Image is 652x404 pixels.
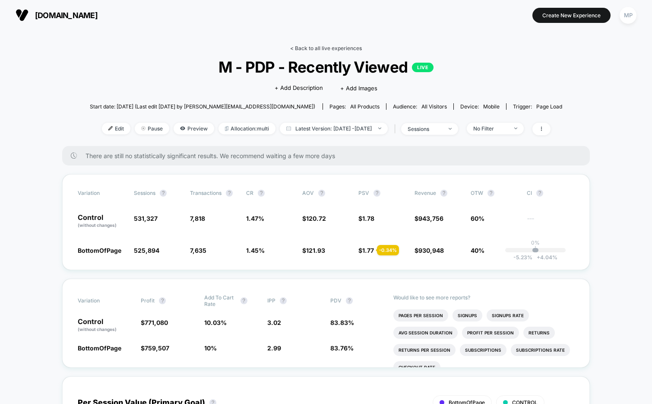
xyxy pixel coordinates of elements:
span: PSV [358,190,369,196]
span: Start date: [DATE] (Last edit [DATE] by [PERSON_NAME][EMAIL_ADDRESS][DOMAIN_NAME]) [90,103,315,110]
span: --- [527,216,574,229]
img: Visually logo [16,9,28,22]
p: LIVE [412,63,434,72]
span: [DOMAIN_NAME] [35,11,98,20]
span: 60% [471,215,484,222]
button: ? [258,190,265,197]
button: ? [346,297,353,304]
p: Control [78,318,132,333]
span: 40% [471,247,484,254]
span: 930,948 [418,247,444,254]
span: $ [302,247,325,254]
span: 121.93 [306,247,325,254]
li: Subscriptions [460,344,506,356]
button: ? [241,297,247,304]
span: $ [141,344,169,352]
span: Add To Cart Rate [204,294,236,307]
li: Avg Session Duration [393,327,458,339]
span: $ [358,215,374,222]
button: Create New Experience [532,8,611,23]
span: 943,756 [418,215,443,222]
span: PDV [330,297,342,304]
p: 0% [531,239,540,246]
span: $ [141,319,168,326]
p: Control [78,214,125,229]
span: BottomOfPage [78,344,121,352]
span: IPP [267,297,275,304]
span: Variation [78,294,125,307]
span: 4.04 % [532,254,557,261]
span: 531,327 [134,215,158,222]
span: + Add Images [340,85,377,92]
span: + [537,254,540,261]
span: 7,818 [190,215,205,222]
button: ? [159,297,166,304]
li: Subscriptions Rate [511,344,570,356]
div: No Filter [473,125,508,132]
span: Preview [174,123,214,134]
span: $ [415,247,444,254]
span: 83.83 % [330,319,354,326]
span: $ [415,215,443,222]
li: Pages Per Session [393,309,448,321]
span: 759,507 [145,344,169,352]
span: Variation [78,190,125,197]
span: M - PDP - Recently Viewed [113,58,538,76]
span: Allocation: multi [218,123,275,134]
p: Would like to see more reports? [393,294,574,301]
button: ? [318,190,325,197]
span: CR [246,190,253,196]
img: end [378,127,381,129]
span: all products [350,103,380,110]
span: $ [358,247,374,254]
span: 10 % [204,344,217,352]
span: 10.03 % [204,319,227,326]
button: ? [440,190,447,197]
span: BottomOfPage [78,247,121,254]
span: $ [302,215,326,222]
a: < Back to all live experiences [290,45,362,51]
div: Trigger: [513,103,562,110]
span: Sessions [134,190,155,196]
span: Device: [453,103,506,110]
div: sessions [408,126,442,132]
li: Returns [523,327,555,339]
button: [DOMAIN_NAME] [13,8,100,22]
img: rebalance [225,126,228,131]
span: 2.99 [267,344,281,352]
span: 1.45 % [246,247,265,254]
button: ? [280,297,287,304]
div: Audience: [393,103,447,110]
span: CI [527,190,574,197]
span: + Add Description [275,84,323,92]
span: (without changes) [78,223,117,228]
span: 771,080 [145,319,168,326]
span: 1.47 % [246,215,264,222]
span: -5.23 % [513,254,532,261]
div: - 0.34 % [377,245,399,255]
img: end [141,126,146,130]
button: MP [617,6,639,24]
span: 1.78 [362,215,374,222]
p: | [535,246,536,252]
span: Pause [135,123,169,134]
img: end [449,128,452,130]
img: calendar [286,126,291,130]
span: Latest Version: [DATE] - [DATE] [280,123,388,134]
li: Signups [453,309,482,321]
li: Signups Rate [487,309,529,321]
li: Checkout Rate [393,361,440,373]
span: 7,635 [190,247,206,254]
div: Pages: [329,103,380,110]
span: OTW [471,190,518,197]
span: All Visitors [421,103,447,110]
span: 525,894 [134,247,159,254]
span: Profit [141,297,155,304]
span: mobile [483,103,500,110]
button: ? [536,190,543,197]
button: ? [373,190,380,197]
span: Edit [102,123,130,134]
img: edit [108,126,113,130]
button: ? [160,190,167,197]
button: ? [487,190,494,197]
